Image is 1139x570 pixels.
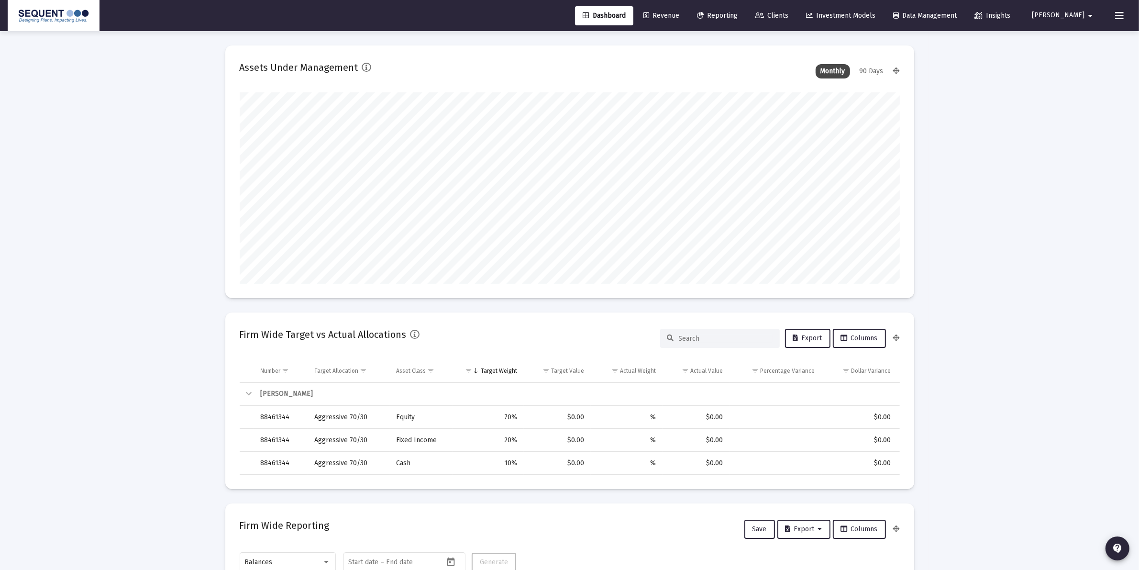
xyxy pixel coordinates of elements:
mat-icon: contact_support [1112,543,1123,554]
td: Cash [389,452,453,475]
button: Open calendar [444,555,458,569]
span: Investment Models [806,11,875,20]
button: Save [744,520,775,539]
span: Save [752,525,767,533]
span: [PERSON_NAME] [1032,11,1084,20]
div: $0.00 [669,458,723,468]
div: 20% [459,436,517,445]
span: Export [785,525,822,533]
span: Show filter options for column 'Target Allocation' [360,367,367,374]
div: $0.00 [669,413,723,422]
span: Clients [755,11,788,20]
div: Monthly [816,64,850,78]
td: Column Actual Weight [591,359,663,382]
img: Dashboard [15,6,92,25]
td: Column Target Allocation [308,359,389,382]
a: Dashboard [575,6,633,25]
button: Export [777,520,830,539]
input: Search [679,335,773,343]
a: Clients [748,6,796,25]
h2: Firm Wide Reporting [240,518,330,533]
h2: Assets Under Management [240,60,358,75]
span: Show filter options for column 'Target Weight' [465,367,472,374]
mat-icon: arrow_drop_down [1084,6,1096,25]
input: End date [386,559,432,566]
span: Reporting [697,11,738,20]
td: Collapse [240,383,254,406]
td: Aggressive 70/30 [308,452,389,475]
td: Column Asset Class [389,359,453,382]
div: [PERSON_NAME] [261,389,891,399]
div: $0.00 [531,413,584,422]
div: Dollar Variance [851,367,891,375]
td: Column Actual Value [663,359,730,382]
span: Revenue [643,11,679,20]
input: Start date [348,559,378,566]
div: $0.00 [828,458,891,468]
div: 10% [459,458,517,468]
div: Target Weight [481,367,517,375]
a: Investment Models [798,6,883,25]
div: % [597,436,656,445]
span: Show filter options for column 'Dollar Variance' [843,367,850,374]
td: Column Target Weight [453,359,524,382]
div: Actual Value [690,367,723,375]
a: Insights [967,6,1018,25]
button: [PERSON_NAME] [1020,6,1107,25]
a: Data Management [885,6,964,25]
td: 88461344 [254,452,308,475]
button: Columns [833,520,886,539]
span: Show filter options for column 'Percentage Variance' [752,367,759,374]
span: Columns [841,525,878,533]
span: – [380,559,384,566]
td: Equity [389,406,453,429]
div: Target Value [551,367,584,375]
span: Data Management [893,11,957,20]
span: Show filter options for column 'Number' [282,367,289,374]
td: Column Number [254,359,308,382]
button: Columns [833,329,886,348]
td: Column Percentage Variance [730,359,821,382]
td: Column Target Value [524,359,591,382]
div: $0.00 [828,436,891,445]
div: Data grid [240,359,900,475]
div: Target Allocation [315,367,359,375]
div: Number [261,367,281,375]
span: Insights [974,11,1010,20]
a: Reporting [689,6,745,25]
span: Show filter options for column 'Asset Class' [427,367,434,374]
div: 70% [459,413,517,422]
h2: Firm Wide Target vs Actual Allocations [240,327,407,342]
td: Fixed Income [389,429,453,452]
button: Export [785,329,830,348]
td: Column Dollar Variance [821,359,900,382]
span: Show filter options for column 'Actual Weight' [611,367,619,374]
td: Aggressive 70/30 [308,406,389,429]
span: Show filter options for column 'Target Value' [542,367,550,374]
td: 88461344 [254,429,308,452]
a: Revenue [636,6,687,25]
td: 88461344 [254,406,308,429]
td: Aggressive 70/30 [308,429,389,452]
div: $0.00 [531,436,584,445]
span: Dashboard [583,11,626,20]
span: Generate [480,558,508,566]
div: Actual Weight [620,367,656,375]
div: 90 Days [855,64,888,78]
div: $0.00 [531,458,584,468]
span: Columns [841,334,878,342]
span: Export [793,334,822,342]
div: Percentage Variance [760,367,815,375]
div: Asset Class [396,367,426,375]
div: $0.00 [669,436,723,445]
div: $0.00 [828,413,891,422]
span: Show filter options for column 'Actual Value' [682,367,689,374]
div: % [597,458,656,468]
span: Balances [244,558,272,566]
div: % [597,413,656,422]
